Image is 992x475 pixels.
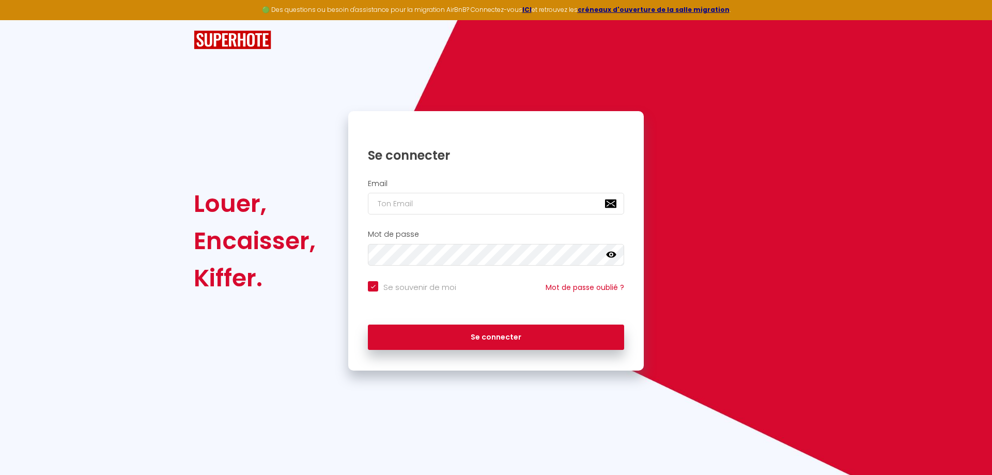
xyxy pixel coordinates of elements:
[194,222,316,259] div: Encaisser,
[368,193,624,214] input: Ton Email
[546,282,624,293] a: Mot de passe oublié ?
[578,5,730,14] a: créneaux d'ouverture de la salle migration
[368,147,624,163] h1: Se connecter
[194,30,271,50] img: SuperHote logo
[368,179,624,188] h2: Email
[522,5,532,14] a: ICI
[194,185,316,222] div: Louer,
[368,230,624,239] h2: Mot de passe
[368,325,624,350] button: Se connecter
[194,259,316,297] div: Kiffer.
